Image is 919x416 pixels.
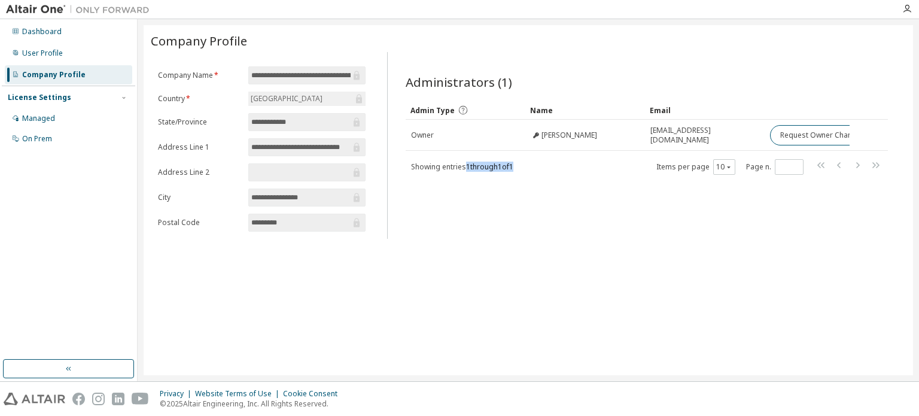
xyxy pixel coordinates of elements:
[72,393,85,405] img: facebook.svg
[411,162,513,172] span: Showing entries 1 through 1 of 1
[132,393,149,405] img: youtube.svg
[716,162,732,172] button: 10
[656,159,735,175] span: Items per page
[283,389,345,399] div: Cookie Consent
[410,105,455,116] span: Admin Type
[4,393,65,405] img: altair_logo.svg
[22,27,62,37] div: Dashboard
[160,399,345,409] p: © 2025 Altair Engineering, Inc. All Rights Reserved.
[158,193,241,202] label: City
[158,94,241,104] label: Country
[158,218,241,227] label: Postal Code
[650,101,760,120] div: Email
[650,126,759,145] span: [EMAIL_ADDRESS][DOMAIN_NAME]
[92,393,105,405] img: instagram.svg
[22,70,86,80] div: Company Profile
[22,114,55,123] div: Managed
[746,159,804,175] span: Page n.
[406,74,512,90] span: Administrators (1)
[158,142,241,152] label: Address Line 1
[249,92,324,105] div: [GEOGRAPHIC_DATA]
[541,130,597,140] span: [PERSON_NAME]
[112,393,124,405] img: linkedin.svg
[411,130,434,140] span: Owner
[6,4,156,16] img: Altair One
[530,101,640,120] div: Name
[770,125,871,145] button: Request Owner Change
[160,389,195,399] div: Privacy
[158,168,241,177] label: Address Line 2
[195,389,283,399] div: Website Terms of Use
[158,117,241,127] label: State/Province
[8,93,71,102] div: License Settings
[22,134,52,144] div: On Prem
[158,71,241,80] label: Company Name
[248,92,366,106] div: [GEOGRAPHIC_DATA]
[22,48,63,58] div: User Profile
[151,32,247,49] span: Company Profile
